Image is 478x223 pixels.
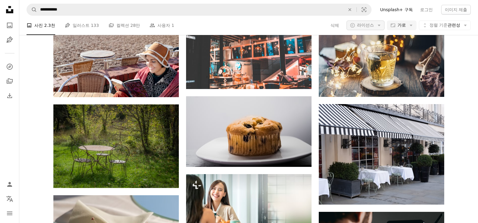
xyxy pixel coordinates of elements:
span: 133 [91,22,99,29]
button: Unsplash 검색 [27,4,37,15]
a: 로그인 / 가입 [4,178,16,190]
a: 탐색 [4,61,16,73]
a: 레스토랑 사진 [186,44,312,50]
form: 사이트 전체에서 이미지 찾기 [27,4,372,16]
a: 컬렉션 [4,75,16,87]
span: 정렬 기준 [429,23,448,27]
img: 흰색 세라믹 접시에 갈색 빵 [186,96,312,167]
a: Unsplash+ 구독 [376,5,416,14]
span: 관련성 [429,22,460,28]
a: 매력적인 아시아 여성 이야기 웃는 웃음과 행복의 순간으로 친구들에게 좋은 긍정적 인 대화 정원에서 일광이있는 카페의 창 근처 카운터에서 긍정적 인 태도 관계 [186,213,312,219]
span: 1 [172,22,174,29]
a: 로그인 [416,5,436,14]
button: 메뉴 [4,207,16,219]
button: 가로 [387,21,416,30]
img: 줄무늬 차양과 테이블이 있는 야외 카페. [319,104,444,205]
button: 삭제 [343,4,356,15]
a: 흰색 세라믹 접시에 갈색 빵 [186,129,312,134]
img: 갈색 나무 테이블에 투명 샷 유리 [319,13,444,97]
a: 일러스트 133 [65,16,99,35]
span: 라이선스 [357,23,374,27]
img: 잔디밭에 있는 테이블과 의자 [53,104,179,188]
button: 정렬 기준관련성 [419,21,471,30]
a: 컬렉션 28만 [109,16,140,35]
a: 줄무늬 차양과 테이블이 있는 야외 카페. [319,151,444,157]
a: 해변의 테이블에 앉아있는 여자 [53,53,179,58]
a: 홈 — Unsplash [4,4,16,17]
button: 언어 [4,193,16,205]
a: 사용자 1 [150,16,174,35]
a: 잔디밭에 있는 테이블과 의자 [53,143,179,149]
img: 해변의 테이블에 앉아있는 여자 [53,14,179,97]
button: 라이선스 [347,21,385,30]
a: 사진 [4,19,16,31]
span: 가로 [397,22,406,28]
a: 일러스트 [4,34,16,46]
button: 이미지 제출 [441,5,471,14]
button: 시각적 검색 [357,4,371,15]
img: 레스토랑 사진 [186,5,312,89]
a: 갈색 나무 테이블에 투명 샷 유리 [319,52,444,57]
span: 28만 [130,22,140,29]
a: 다운로드 내역 [4,90,16,102]
button: 삭제 [330,21,339,30]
